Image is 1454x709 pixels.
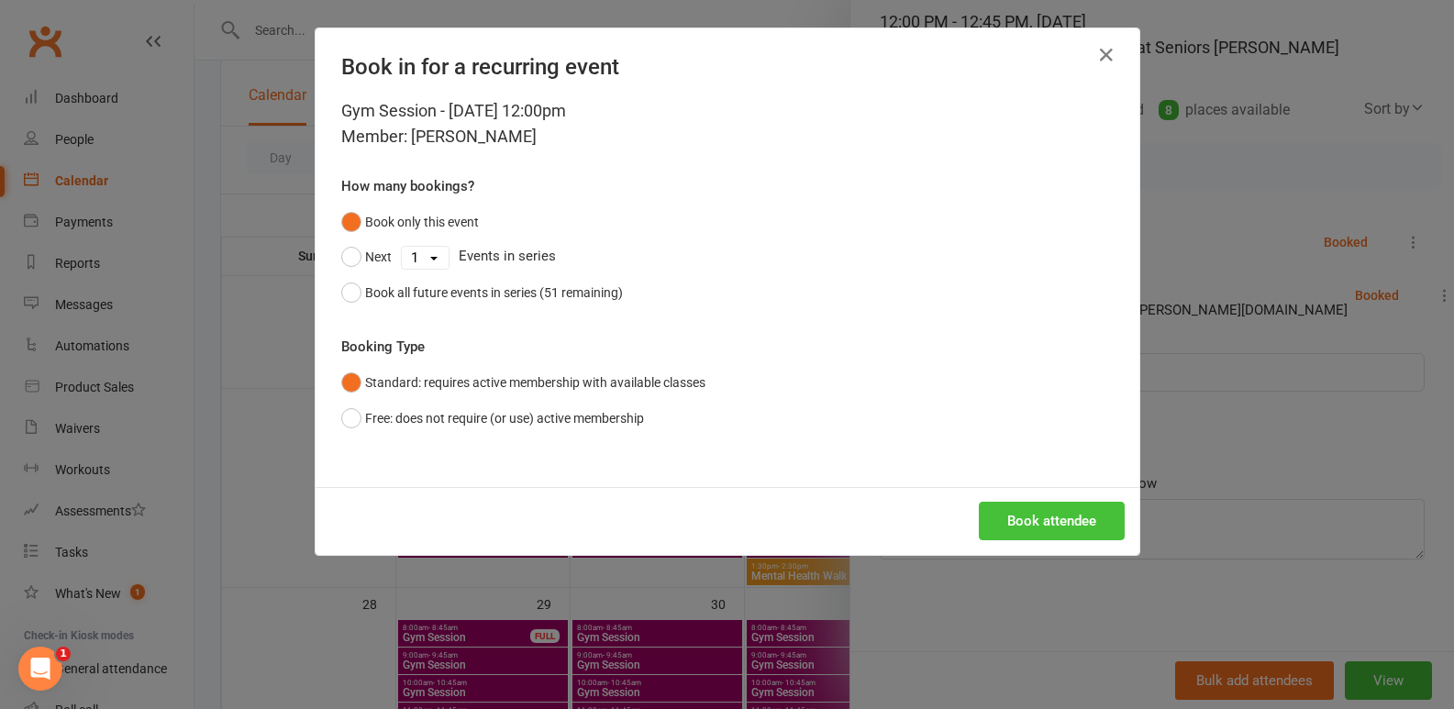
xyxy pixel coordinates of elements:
button: Book only this event [341,205,479,239]
button: Standard: requires active membership with available classes [341,365,705,400]
label: Booking Type [341,336,425,358]
button: Close [1092,40,1121,70]
button: Book all future events in series (51 remaining) [341,275,623,310]
button: Free: does not require (or use) active membership [341,401,644,436]
span: 1 [56,647,71,661]
iframe: Intercom live chat [18,647,62,691]
div: Gym Session - [DATE] 12:00pm Member: [PERSON_NAME] [341,98,1114,150]
label: How many bookings? [341,175,474,197]
button: Book attendee [979,502,1125,540]
h4: Book in for a recurring event [341,54,1114,80]
div: Book all future events in series (51 remaining) [365,282,623,303]
button: Next [341,239,392,274]
div: Events in series [341,239,1114,274]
